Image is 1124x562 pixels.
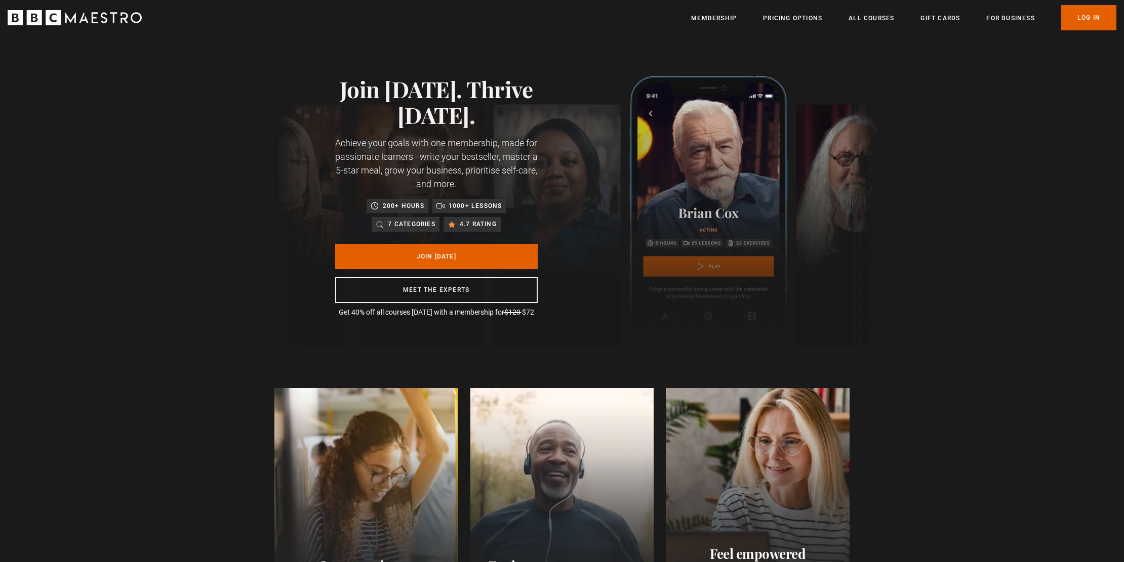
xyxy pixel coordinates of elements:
[674,546,841,562] h2: Feel empowered
[1061,5,1116,30] a: Log In
[504,308,520,316] span: $120
[460,219,497,229] p: 4.7 rating
[920,13,960,23] a: Gift Cards
[691,5,1116,30] nav: Primary
[8,10,142,25] svg: BBC Maestro
[335,136,538,191] p: Achieve your goals with one membership, made for passionate learners - write your bestseller, mas...
[335,307,538,318] p: Get 40% off all courses [DATE] with a membership for
[522,308,534,316] span: $72
[335,244,538,269] a: Join [DATE]
[763,13,822,23] a: Pricing Options
[335,76,538,128] h1: Join [DATE]. Thrive [DATE].
[691,13,737,23] a: Membership
[335,277,538,303] a: Meet the experts
[383,201,424,211] p: 200+ hours
[388,219,435,229] p: 7 categories
[449,201,502,211] p: 1000+ lessons
[986,13,1034,23] a: For business
[849,13,894,23] a: All Courses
